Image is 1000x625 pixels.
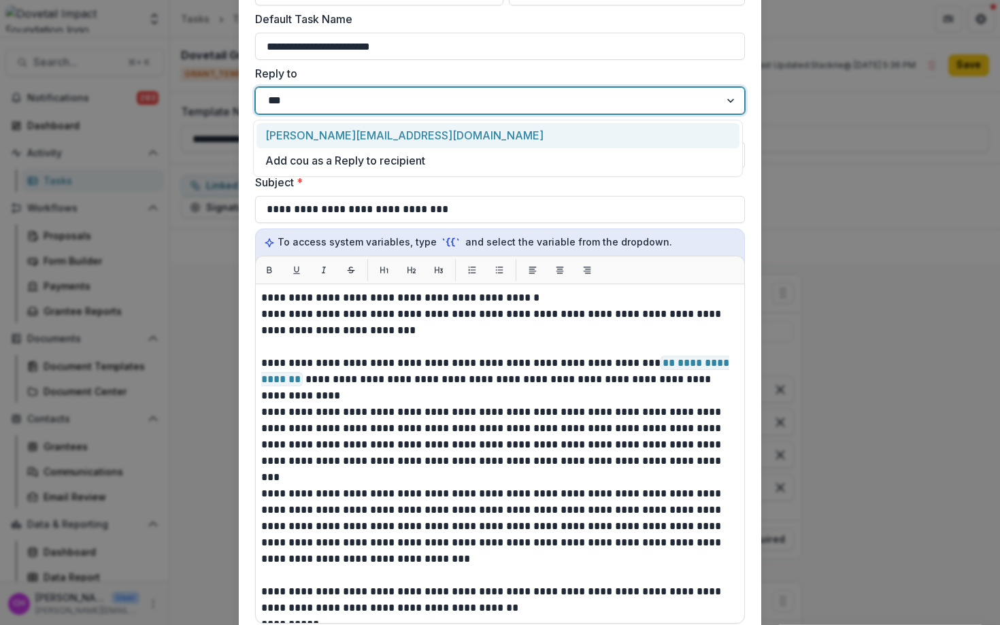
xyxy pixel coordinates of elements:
div: [PERSON_NAME][EMAIL_ADDRESS][DOMAIN_NAME] [256,123,739,148]
button: List [461,259,483,281]
button: H3 [428,259,450,281]
button: H1 [373,259,395,281]
label: Subject [255,174,737,190]
label: Reply to [255,65,737,82]
button: Italic [313,259,335,281]
button: Underline [286,259,307,281]
button: Bold [259,259,280,281]
button: Align center [549,259,571,281]
label: Default Task Name [255,11,737,27]
p: To access system variables, type and select the variable from the dropdown. [264,235,736,250]
button: List [488,259,510,281]
code: `{{` [439,235,463,250]
div: Add cou as a Reply to recipient [256,148,739,173]
button: Strikethrough [340,259,362,281]
button: Align right [576,259,598,281]
button: H2 [401,259,422,281]
button: Align left [522,259,544,281]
